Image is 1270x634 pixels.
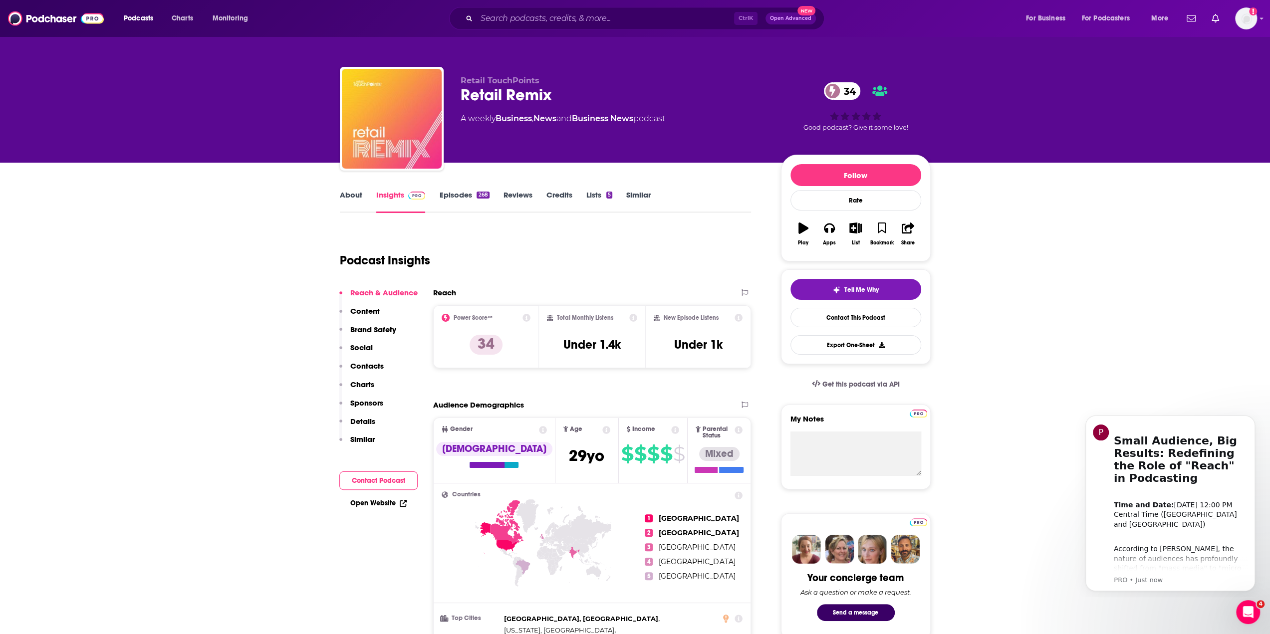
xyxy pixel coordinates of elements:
[645,514,653,522] span: 1
[858,535,887,564] img: Jules Profile
[339,380,374,398] button: Charts
[734,12,758,25] span: Ctrl K
[798,240,808,246] div: Play
[1026,11,1065,25] span: For Business
[433,400,524,410] h2: Audience Demographics
[832,286,840,294] img: tell me why sparkle
[842,216,868,252] button: List
[797,6,815,15] span: New
[1183,10,1200,27] a: Show notifications dropdown
[339,471,418,490] button: Contact Podcast
[1235,7,1257,29] span: Logged in as Marketing09
[504,615,658,623] span: [GEOGRAPHIC_DATA], [GEOGRAPHIC_DATA]
[350,499,407,507] a: Open Website
[350,343,373,352] p: Social
[439,190,489,213] a: Episodes268
[350,398,383,408] p: Sponsors
[504,626,614,634] span: [US_STATE], [GEOGRAPHIC_DATA]
[790,308,921,327] a: Contact This Podcast
[117,10,166,26] button: open menu
[834,82,861,100] span: 34
[340,190,362,213] a: About
[910,518,927,526] img: Podchaser Pro
[699,447,740,461] div: Mixed
[844,286,879,294] span: Tell Me Why
[470,335,503,355] p: 34
[533,114,556,123] a: News
[339,325,396,343] button: Brand Safety
[496,114,532,123] a: Business
[645,529,653,537] span: 2
[450,426,473,432] span: Gender
[342,69,442,169] img: Retail Remix
[803,124,908,131] span: Good podcast? Give it some love!
[634,446,646,462] span: $
[817,604,895,621] button: Send a message
[790,216,816,252] button: Play
[461,113,665,125] div: A weekly podcast
[790,279,921,300] button: tell me why sparkleTell Me Why
[340,253,430,268] h1: Podcast Insights
[124,11,153,25] span: Podcasts
[816,216,842,252] button: Apps
[532,114,533,123] span: ,
[824,82,861,100] a: 34
[823,240,836,246] div: Apps
[807,572,904,584] div: Your concierge team
[1082,11,1130,25] span: For Podcasters
[790,414,921,431] label: My Notes
[339,306,380,325] button: Content
[1019,10,1078,26] button: open menu
[172,11,193,25] span: Charts
[870,240,893,246] div: Bookmark
[659,528,739,537] span: [GEOGRAPHIC_DATA]
[910,408,927,418] a: Pro website
[770,16,811,21] span: Open Advanced
[901,240,915,246] div: Share
[645,543,653,551] span: 3
[477,192,489,199] div: 268
[621,446,633,462] span: $
[408,192,426,200] img: Podchaser Pro
[570,426,582,432] span: Age
[825,535,854,564] img: Barbara Profile
[436,442,552,456] div: [DEMOGRAPHIC_DATA]
[852,240,860,246] div: List
[8,9,104,28] img: Podchaser - Follow, Share and Rate Podcasts
[339,398,383,417] button: Sponsors
[339,343,373,361] button: Social
[790,335,921,355] button: Export One-Sheet
[1236,600,1260,624] iframe: Intercom live chat
[213,11,248,25] span: Monitoring
[660,446,672,462] span: $
[674,337,723,352] h3: Under 1k
[1208,10,1223,27] a: Show notifications dropdown
[504,190,532,213] a: Reviews
[504,613,660,625] span: ,
[792,535,821,564] img: Sydney Profile
[1249,7,1257,15] svg: Add a profile image
[804,372,908,397] a: Get this podcast via API
[459,7,834,30] div: Search podcasts, credits, & more...
[659,543,735,552] span: [GEOGRAPHIC_DATA]
[572,114,633,123] a: Business News
[895,216,921,252] button: Share
[626,190,651,213] a: Similar
[206,10,261,26] button: open menu
[645,572,653,580] span: 5
[632,426,655,432] span: Income
[1257,600,1265,608] span: 4
[790,164,921,186] button: Follow
[790,190,921,211] div: Rate
[659,572,735,581] span: [GEOGRAPHIC_DATA]
[339,361,384,380] button: Contacts
[350,325,396,334] p: Brand Safety
[1151,11,1168,25] span: More
[673,446,685,462] span: $
[339,288,418,306] button: Reach & Audience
